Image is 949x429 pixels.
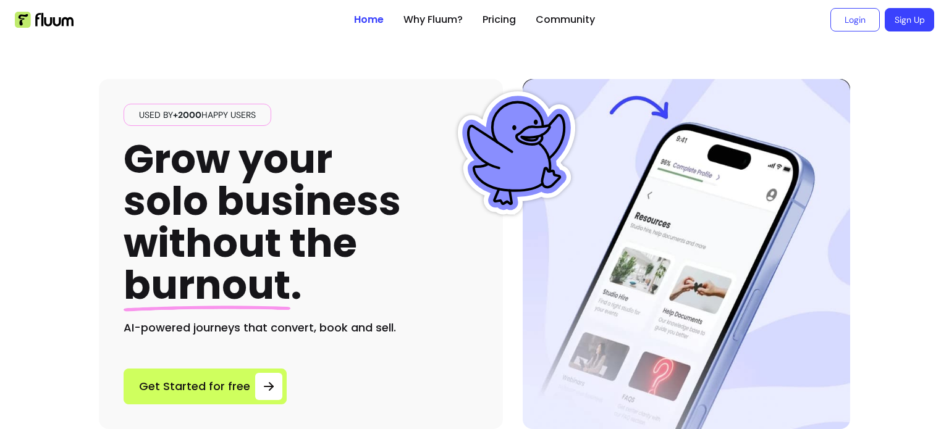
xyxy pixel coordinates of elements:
h1: Grow your solo business without the . [124,138,401,307]
a: Login [830,8,880,31]
span: burnout [124,257,290,312]
img: Hero [523,79,850,429]
a: Community [536,12,595,27]
span: Get Started for free [139,378,250,395]
h2: AI-powered journeys that convert, book and sell. [124,319,478,336]
span: +2000 [173,109,201,120]
a: Sign Up [885,8,934,31]
a: Pricing [483,12,516,27]
a: Home [354,12,384,27]
a: Why Fluum? [403,12,463,27]
img: Fluum Duck sticker [455,91,578,215]
span: Used by happy users [134,109,261,121]
img: Fluum Logo [15,12,74,28]
a: Get Started for free [124,369,287,404]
